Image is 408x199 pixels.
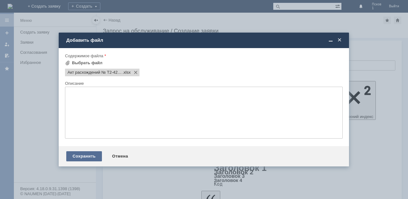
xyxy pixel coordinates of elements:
[336,37,343,43] span: Закрыть
[66,37,343,43] div: Добавить файл
[328,37,334,43] span: Свернуть (Ctrl + M)
[3,3,92,18] div: Добрый день по накладной с новогодним ассортиментом на [GEOGRAPHIC_DATA] 6 были расхождения.
[122,70,131,75] span: Акт расхождений № Т2-4224 от 10.10.2025.xlsx
[3,18,92,23] div: Акт во вложении
[72,60,103,65] div: Выбрать файл
[68,70,122,75] span: Акт расхождений № Т2-4224 от 10.10.2025.xlsx
[65,54,341,58] div: Содержимое файла
[65,81,341,85] div: Описание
